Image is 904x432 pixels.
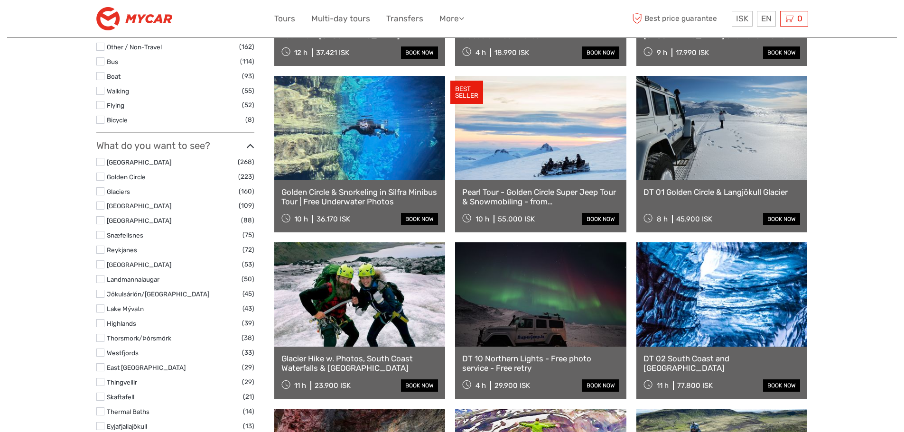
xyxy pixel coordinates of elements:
[294,48,308,57] span: 12 h
[386,12,423,26] a: Transfers
[107,43,162,51] a: Other / Non-Travel
[107,290,209,298] a: Jökulsárlón/[GEOGRAPHIC_DATA]
[763,213,800,225] a: book now
[242,259,254,270] span: (53)
[107,158,171,166] a: [GEOGRAPHIC_DATA]
[107,231,143,239] a: Snæfellsnes
[107,58,118,65] a: Bus
[245,114,254,125] span: (8)
[107,408,149,415] a: Thermal Baths
[242,85,254,96] span: (55)
[274,12,295,26] a: Tours
[494,48,529,57] div: 18.990 ISK
[107,73,121,80] a: Boat
[107,188,130,195] a: Glaciers
[401,379,438,392] a: book now
[242,71,254,82] span: (93)
[630,11,729,27] span: Best price guarantee
[401,213,438,225] a: book now
[243,406,254,417] span: (14)
[582,213,619,225] a: book now
[494,381,530,390] div: 29.900 ISK
[242,362,254,373] span: (29)
[96,7,172,30] img: 3195-1797b0cd-02a8-4b19-8eb3-e1b3e2a469b3_logo_small.png
[239,186,254,197] span: (160)
[676,48,709,57] div: 17.990 ISK
[475,48,486,57] span: 4 h
[240,56,254,67] span: (114)
[450,81,483,104] div: BEST SELLER
[107,217,171,224] a: [GEOGRAPHIC_DATA]
[676,215,712,223] div: 45.900 ISK
[243,391,254,402] span: (21)
[317,215,350,223] div: 36.170 ISK
[657,48,667,57] span: 9 h
[241,215,254,226] span: (88)
[736,14,748,23] span: ISK
[107,320,136,327] a: Highlands
[238,171,254,182] span: (223)
[401,46,438,59] a: book now
[796,14,804,23] span: 0
[643,354,801,373] a: DT 02 South Coast and [GEOGRAPHIC_DATA]
[757,11,776,27] div: EN
[657,215,668,223] span: 8 h
[107,261,171,268] a: [GEOGRAPHIC_DATA]
[107,423,147,430] a: Eyjafjallajökull
[315,381,351,390] div: 23.900 ISK
[462,354,619,373] a: DT 10 Northern Lights - Free photo service - Free retry
[107,364,186,371] a: East [GEOGRAPHIC_DATA]
[107,378,137,386] a: Thingvellir
[281,187,438,207] a: Golden Circle & Snorkeling in Silfra Minibus Tour | Free Underwater Photos
[107,87,129,95] a: Walking
[582,379,619,392] a: book now
[462,187,619,207] a: Pearl Tour - Golden Circle Super Jeep Tour & Snowmobiling - from [GEOGRAPHIC_DATA]
[242,100,254,110] span: (52)
[242,288,254,299] span: (45)
[107,349,139,357] a: Westfjords
[107,393,134,401] a: Skaftafell
[763,379,800,392] a: book now
[96,140,254,151] h3: What do you want to see?
[107,276,159,283] a: Landmannalaugar
[238,156,254,167] span: (268)
[439,12,464,26] a: More
[242,347,254,358] span: (33)
[239,41,254,52] span: (162)
[107,334,171,342] a: Thorsmork/Þórsmörk
[107,305,144,313] a: Lake Mývatn
[242,230,254,240] span: (75)
[582,46,619,59] a: book now
[294,381,306,390] span: 11 h
[657,381,669,390] span: 11 h
[311,12,370,26] a: Multi-day tours
[243,421,254,432] span: (13)
[107,202,171,210] a: [GEOGRAPHIC_DATA]
[107,116,128,124] a: Bicycle
[107,173,146,181] a: Golden Circle
[475,381,486,390] span: 4 h
[242,332,254,343] span: (38)
[763,46,800,59] a: book now
[281,354,438,373] a: Glacier Hike w. Photos, South Coast Waterfalls & [GEOGRAPHIC_DATA]
[242,274,254,285] span: (50)
[294,215,308,223] span: 10 h
[242,244,254,255] span: (72)
[677,381,713,390] div: 77.800 ISK
[109,15,121,26] button: Open LiveChat chat widget
[242,318,254,329] span: (39)
[239,200,254,211] span: (109)
[107,246,137,254] a: Reykjanes
[13,17,107,24] p: We're away right now. Please check back later!
[242,377,254,387] span: (29)
[643,187,801,197] a: DT 01 Golden Circle & Langjökull Glacier
[242,303,254,314] span: (43)
[316,48,349,57] div: 37.421 ISK
[475,215,489,223] span: 10 h
[107,101,124,109] a: Flying
[498,215,535,223] div: 55.000 ISK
